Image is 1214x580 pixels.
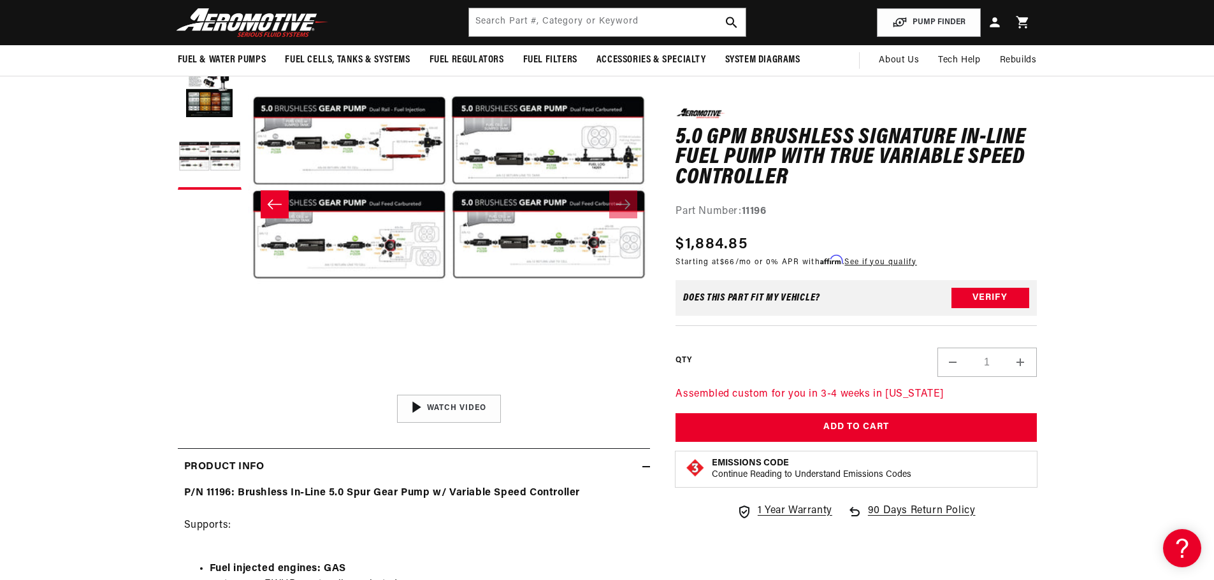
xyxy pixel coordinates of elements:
summary: Fuel Regulators [420,45,514,75]
span: Accessories & Specialty [596,53,706,67]
summary: Accessories & Specialty [587,45,716,75]
a: About Us [869,45,929,76]
span: $1,884.85 [676,232,748,255]
h2: Product Info [184,459,264,476]
span: Rebuilds [1000,53,1037,67]
summary: Tech Help [929,45,990,76]
p: Supports: [184,485,644,550]
img: Emissions code [685,457,705,477]
p: Assembled custom for you in 3-4 weeks in [US_STATE] [676,386,1037,403]
summary: System Diagrams [716,45,810,75]
span: $66 [719,258,735,265]
span: Tech Help [938,53,980,67]
summary: Fuel Filters [514,45,587,75]
button: Add to Cart [676,413,1037,442]
button: search button [718,8,746,36]
span: System Diagrams [725,53,800,67]
div: Does This part fit My vehicle? [683,293,820,303]
strong: Emissions Code [712,458,789,467]
span: About Us [879,55,919,65]
span: Fuel Filters [523,53,577,67]
label: QTY [676,355,691,366]
button: Load image 3 in gallery view [178,126,242,190]
span: Fuel & Water Pumps [178,53,266,67]
span: Fuel Regulators [430,53,504,67]
button: Load image 2 in gallery view [178,56,242,120]
h1: 5.0 GPM Brushless Signature In-Line Fuel Pump with True Variable Speed Controller [676,127,1037,188]
button: Slide right [609,190,637,218]
strong: Fuel injected engines: GAS [210,563,347,574]
span: 90 Days Return Policy [867,502,975,532]
img: Aeromotive [173,8,332,38]
button: PUMP FINDER [877,8,981,37]
button: Verify [951,288,1029,308]
a: See if you qualify - Learn more about Affirm Financing (opens in modal) [844,258,916,265]
a: 90 Days Return Policy [847,502,975,532]
span: Fuel Cells, Tanks & Systems [285,53,410,67]
p: Continue Reading to Understand Emissions Codes [712,469,911,480]
button: Emissions CodeContinue Reading to Understand Emissions Codes [712,457,911,480]
summary: Product Info [178,449,650,486]
span: Affirm [820,255,842,264]
button: Slide left [261,190,289,218]
strong: P/N 11196: Brushless In-Line 5.0 Spur Gear Pump w/ Variable Speed Controller [184,488,581,498]
a: 1 Year Warranty [737,502,832,519]
summary: Fuel Cells, Tanks & Systems [275,45,419,75]
strong: 11196 [741,206,766,216]
p: Starting at /mo or 0% APR with . [676,255,916,267]
summary: Fuel & Water Pumps [168,45,276,75]
input: Search by Part Number, Category or Keyword [469,8,746,36]
summary: Rebuilds [990,45,1046,76]
span: 1 Year Warranty [757,502,832,519]
div: Part Number: [676,204,1037,220]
